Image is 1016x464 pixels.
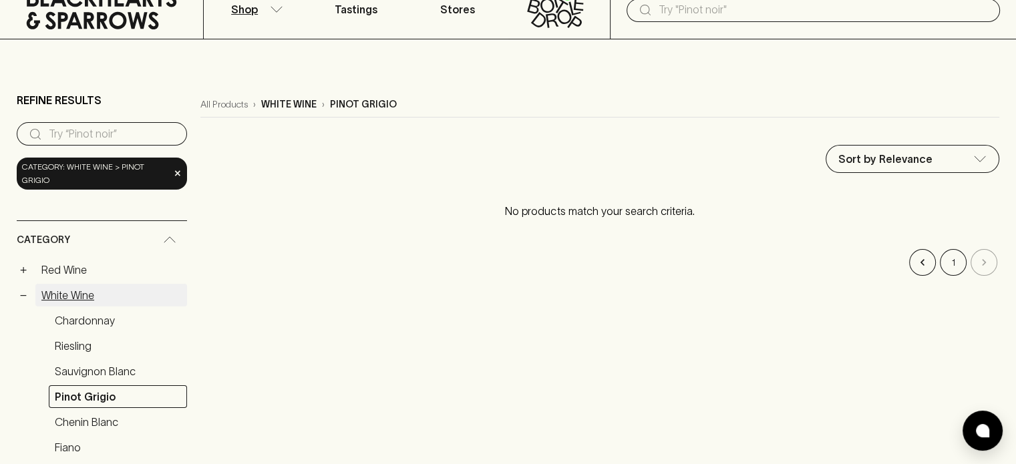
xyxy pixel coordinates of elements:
a: Riesling [49,334,187,357]
p: › [322,97,325,111]
span: × [174,166,182,180]
p: Tastings [335,1,377,17]
a: Red Wine [35,258,187,281]
span: Category: white wine > pinot grigio [22,160,170,187]
input: Try “Pinot noir” [49,124,176,145]
a: Chenin Blanc [49,411,187,433]
button: Go to previous page [909,249,936,276]
p: Shop [231,1,258,17]
p: pinot grigio [330,97,397,111]
span: Category [17,232,70,248]
p: › [253,97,256,111]
p: Sort by Relevance [838,151,933,167]
button: Go to page 1 [940,249,967,276]
div: Category [17,221,187,259]
p: Refine Results [17,92,102,108]
a: Sauvignon Blanc [49,360,187,383]
button: − [17,288,30,302]
p: No products match your search criteria. [200,190,999,232]
a: Pinot Grigio [49,385,187,408]
p: white wine [261,97,317,111]
button: + [17,263,30,276]
a: Fiano [49,436,187,459]
nav: pagination navigation [200,249,999,276]
p: Stores [440,1,475,17]
a: All Products [200,97,248,111]
img: bubble-icon [976,424,989,437]
a: White Wine [35,284,187,306]
a: Chardonnay [49,309,187,332]
div: Sort by Relevance [826,146,999,172]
